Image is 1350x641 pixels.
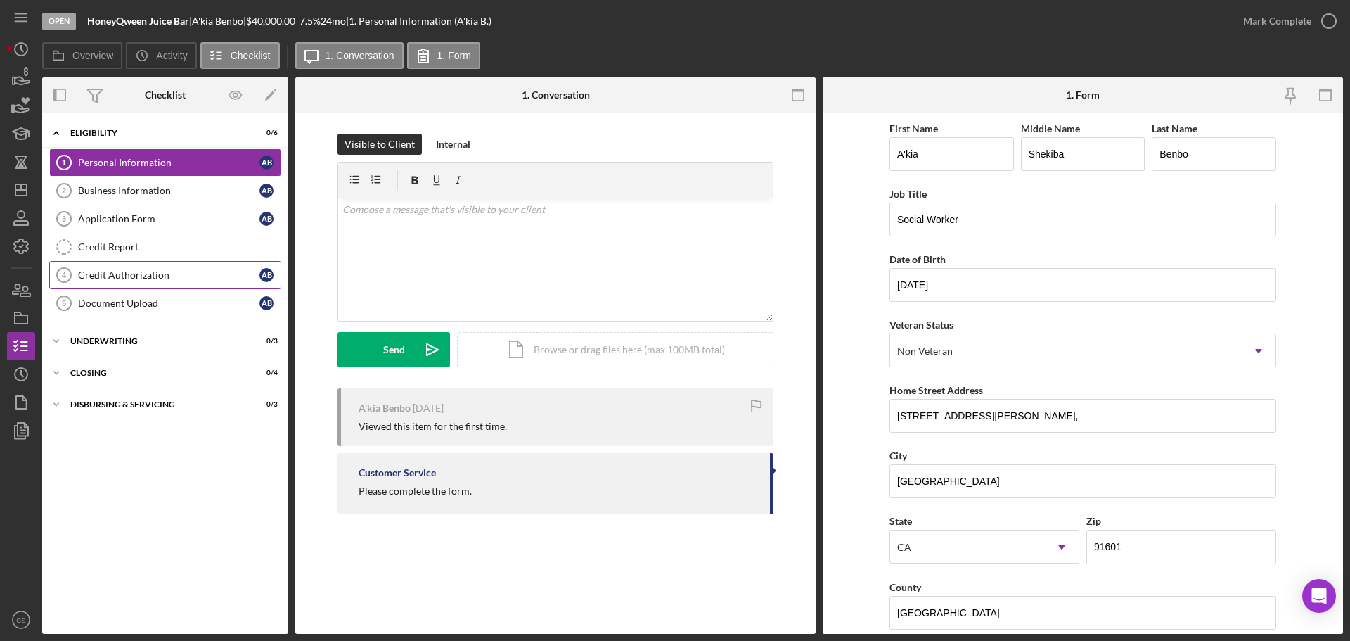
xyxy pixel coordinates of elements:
[337,332,450,367] button: Send
[429,134,477,155] button: Internal
[337,134,422,155] button: Visible to Client
[1243,7,1311,35] div: Mark Complete
[87,15,189,27] b: HoneyQween Juice Bar
[192,15,246,27] div: A'kia Benbo |
[359,467,436,478] div: Customer Service
[70,337,243,345] div: Underwriting
[200,42,280,69] button: Checklist
[49,205,281,233] a: 3Application FormAB
[70,129,243,137] div: Eligibility
[889,384,983,396] label: Home Street Address
[1302,579,1336,613] div: Open Intercom Messenger
[897,542,911,553] div: CA
[383,332,405,367] div: Send
[62,158,66,167] tspan: 1
[87,15,192,27] div: |
[889,188,927,200] label: Job Title
[1229,7,1343,35] button: Mark Complete
[78,185,259,196] div: Business Information
[78,157,259,168] div: Personal Information
[62,271,67,279] tspan: 4
[156,50,187,61] label: Activity
[437,50,471,61] label: 1. Form
[62,299,66,307] tspan: 5
[889,450,907,462] label: City
[321,15,346,27] div: 24 mo
[359,485,472,497] div: Please complete the form.
[49,261,281,289] a: 4Credit AuthorizationAB
[78,241,281,253] div: Credit Report
[359,421,507,432] div: Viewed this item for the first time.
[295,42,404,69] button: 1. Conversation
[889,122,938,134] label: First Name
[7,606,35,634] button: CS
[49,233,281,261] a: Credit Report
[345,134,415,155] div: Visible to Client
[252,369,278,377] div: 0 / 4
[889,581,921,593] label: County
[259,268,274,282] div: A B
[259,156,274,170] div: A B
[407,42,480,69] button: 1. Form
[70,400,243,409] div: Disbursing & Servicing
[1086,515,1101,527] label: Zip
[1021,122,1080,134] label: Middle Name
[436,134,470,155] div: Internal
[346,15,491,27] div: | 1. Personal Information (A'kia B.)
[259,212,274,226] div: A B
[522,89,590,101] div: 1. Conversation
[246,15,300,27] div: $40,000.00
[49,148,281,177] a: 1Personal InformationAB
[252,337,278,345] div: 0 / 3
[359,402,411,414] div: A'kia Benbo
[62,186,66,195] tspan: 2
[16,616,25,624] text: CS
[300,15,321,27] div: 7.5 %
[70,369,243,377] div: Closing
[49,289,281,317] a: 5Document UploadAB
[1066,89,1100,101] div: 1. Form
[126,42,196,69] button: Activity
[252,129,278,137] div: 0 / 6
[145,89,186,101] div: Checklist
[897,345,953,357] div: Non Veteran
[259,296,274,310] div: A B
[78,298,259,309] div: Document Upload
[889,253,946,265] label: Date of Birth
[326,50,394,61] label: 1. Conversation
[72,50,113,61] label: Overview
[42,13,76,30] div: Open
[42,42,122,69] button: Overview
[259,184,274,198] div: A B
[49,177,281,205] a: 2Business InformationAB
[413,402,444,414] time: 2025-08-19 19:59
[231,50,271,61] label: Checklist
[252,400,278,409] div: 0 / 3
[1152,122,1197,134] label: Last Name
[78,269,259,281] div: Credit Authorization
[62,215,66,223] tspan: 3
[78,213,259,224] div: Application Form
